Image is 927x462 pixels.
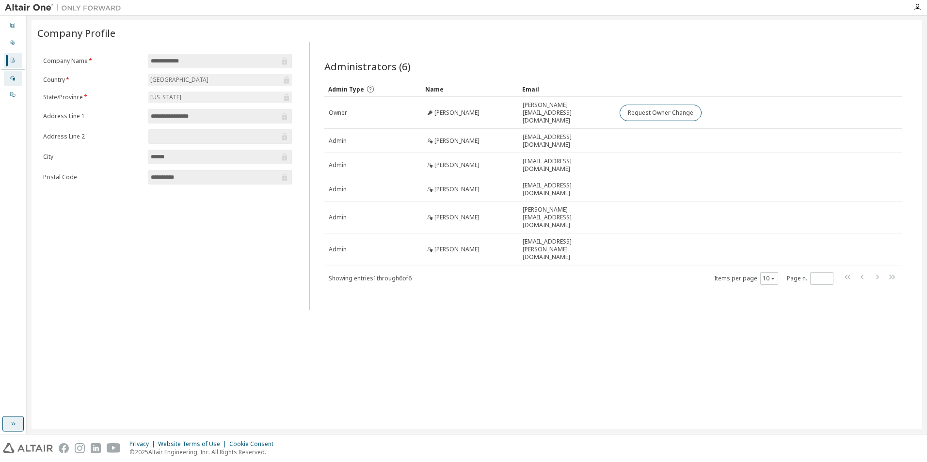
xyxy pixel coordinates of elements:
span: [EMAIL_ADDRESS][DOMAIN_NAME] [523,133,611,149]
span: Admin Type [328,85,364,93]
label: Address Line 2 [43,133,143,140]
span: [PERSON_NAME] [434,185,479,193]
span: Page n. [787,272,833,285]
span: Admin [329,137,347,145]
label: State/Province [43,93,143,101]
span: Admin [329,214,347,221]
span: Admin [329,185,347,193]
span: [EMAIL_ADDRESS][DOMAIN_NAME] [523,157,611,173]
div: Managed [4,71,22,86]
div: Company Profile [4,53,22,68]
span: Showing entries 1 through 6 of 6 [329,274,412,282]
span: [PERSON_NAME] [434,214,479,221]
div: [GEOGRAPHIC_DATA] [149,75,210,85]
span: [PERSON_NAME] [434,161,479,169]
div: Email [522,81,611,97]
span: Items per page [714,272,778,285]
span: [PERSON_NAME] [434,246,479,253]
span: [PERSON_NAME][EMAIL_ADDRESS][DOMAIN_NAME] [523,206,611,229]
div: Privacy [129,440,158,448]
label: Address Line 1 [43,112,143,120]
div: On Prem [4,87,22,103]
p: © 2025 Altair Engineering, Inc. All Rights Reserved. [129,448,279,456]
span: Administrators (6) [324,60,411,73]
img: linkedin.svg [91,443,101,453]
span: Company Profile [37,26,115,40]
img: Altair One [5,3,126,13]
span: [PERSON_NAME] [434,109,479,117]
img: youtube.svg [107,443,121,453]
div: Cookie Consent [229,440,279,448]
span: [EMAIL_ADDRESS][PERSON_NAME][DOMAIN_NAME] [523,238,611,261]
div: [US_STATE] [148,92,292,103]
div: Name [425,81,514,97]
div: Website Terms of Use [158,440,229,448]
img: facebook.svg [59,443,69,453]
div: User Profile [4,35,22,51]
label: Company Name [43,57,143,65]
button: Request Owner Change [620,105,702,121]
div: [US_STATE] [149,92,183,103]
img: instagram.svg [75,443,85,453]
div: Dashboard [4,18,22,33]
span: Admin [329,246,347,253]
span: [PERSON_NAME] [434,137,479,145]
img: altair_logo.svg [3,443,53,453]
div: [GEOGRAPHIC_DATA] [148,74,292,86]
label: Postal Code [43,173,143,181]
span: Admin [329,161,347,169]
span: Owner [329,109,347,117]
span: [PERSON_NAME][EMAIL_ADDRESS][DOMAIN_NAME] [523,101,611,124]
button: 10 [763,275,776,282]
label: Country [43,76,143,84]
label: City [43,153,143,161]
span: [EMAIL_ADDRESS][DOMAIN_NAME] [523,182,611,197]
